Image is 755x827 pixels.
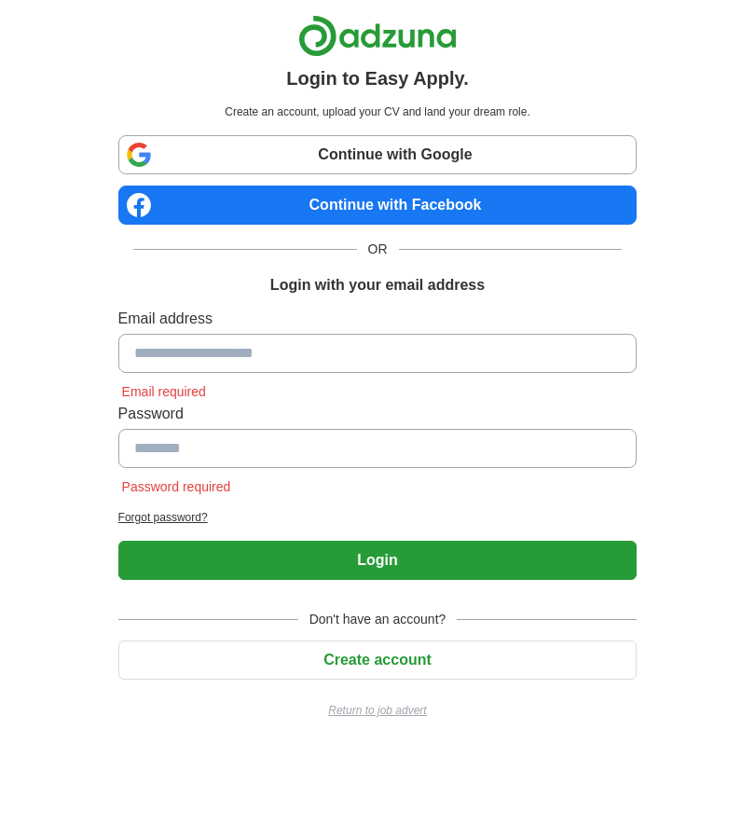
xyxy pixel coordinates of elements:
[118,702,638,719] a: Return to job advert
[118,641,638,680] button: Create account
[118,186,638,225] a: Continue with Facebook
[298,15,457,57] img: Adzuna logo
[286,64,469,92] h1: Login to Easy Apply.
[118,541,638,580] button: Login
[270,274,485,296] h1: Login with your email address
[118,652,638,668] a: Create account
[357,240,399,259] span: OR
[118,308,638,330] label: Email address
[118,384,210,399] span: Email required
[118,403,638,425] label: Password
[118,135,638,174] a: Continue with Google
[298,610,458,629] span: Don't have an account?
[122,103,634,120] p: Create an account, upload your CV and land your dream role.
[118,479,235,494] span: Password required
[118,509,638,526] a: Forgot password?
